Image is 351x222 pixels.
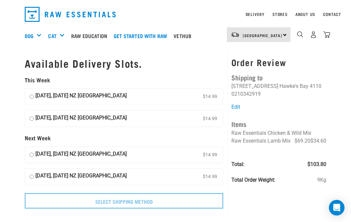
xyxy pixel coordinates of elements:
strong: Total: [231,161,244,167]
h4: Shipping to [231,72,326,82]
span: $14.99 [201,92,218,102]
h5: Next Week [25,135,223,141]
h3: Order Review [231,57,326,67]
a: Raw Education [70,23,112,49]
input: Select Shipping Method [25,193,223,209]
img: Raw Essentials Logo [25,7,116,22]
img: user.png [310,31,317,38]
span: [GEOGRAPHIC_DATA] [243,34,282,36]
a: Get started with Raw [112,23,172,49]
span: 9Kg [317,176,326,184]
li: 0210342919 [231,91,261,97]
li: [STREET_ADDRESS] [231,83,278,89]
h1: Available Delivery Slots. [25,57,223,69]
input: [DATE], [DATE] NZ [GEOGRAPHIC_DATA] $14.99 [30,114,34,124]
img: van-moving.png [231,32,240,38]
strong: [DATE], [DATE] NZ [GEOGRAPHIC_DATA] [35,92,127,102]
span: $14.99 [201,172,218,182]
a: Cat [48,32,56,40]
strong: Total Order Weight: [231,177,275,183]
input: [DATE], [DATE] NZ [GEOGRAPHIC_DATA] $14.99 [30,172,34,182]
input: [DATE], [DATE] NZ [GEOGRAPHIC_DATA] $14.99 [30,150,34,160]
img: home-icon-1@2x.png [297,31,303,37]
h5: This Week [25,77,223,83]
input: [DATE], [DATE] NZ [GEOGRAPHIC_DATA] $14.99 [30,92,34,102]
a: Contact [323,13,341,15]
a: Vethub [172,23,196,49]
span: Raw Essentials Chicken & Wild Mix [231,130,311,136]
img: home-icon@2x.png [323,31,330,38]
strong: [DATE], [DATE] NZ [GEOGRAPHIC_DATA] [35,172,127,182]
strong: [DATE], [DATE] NZ [GEOGRAPHIC_DATA] [35,114,127,124]
span: $103.80 [307,160,326,168]
h4: Items [231,119,326,129]
a: Stores [272,13,288,15]
span: $14.99 [201,114,218,124]
span: $34.60 [310,137,326,145]
a: Dog [25,32,33,40]
a: About Us [295,13,315,15]
span: $69.20 [294,137,310,145]
a: Delivery [246,13,265,15]
span: Raw Essentials Lamb Mix [231,138,291,144]
li: Hawke's Bay 4110 [279,83,321,89]
nav: dropdown navigation [19,4,331,24]
span: $14.99 [201,150,218,160]
strong: [DATE], [DATE] NZ [GEOGRAPHIC_DATA] [35,150,127,160]
div: Open Intercom Messenger [329,200,344,215]
a: Edit [231,104,240,110]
